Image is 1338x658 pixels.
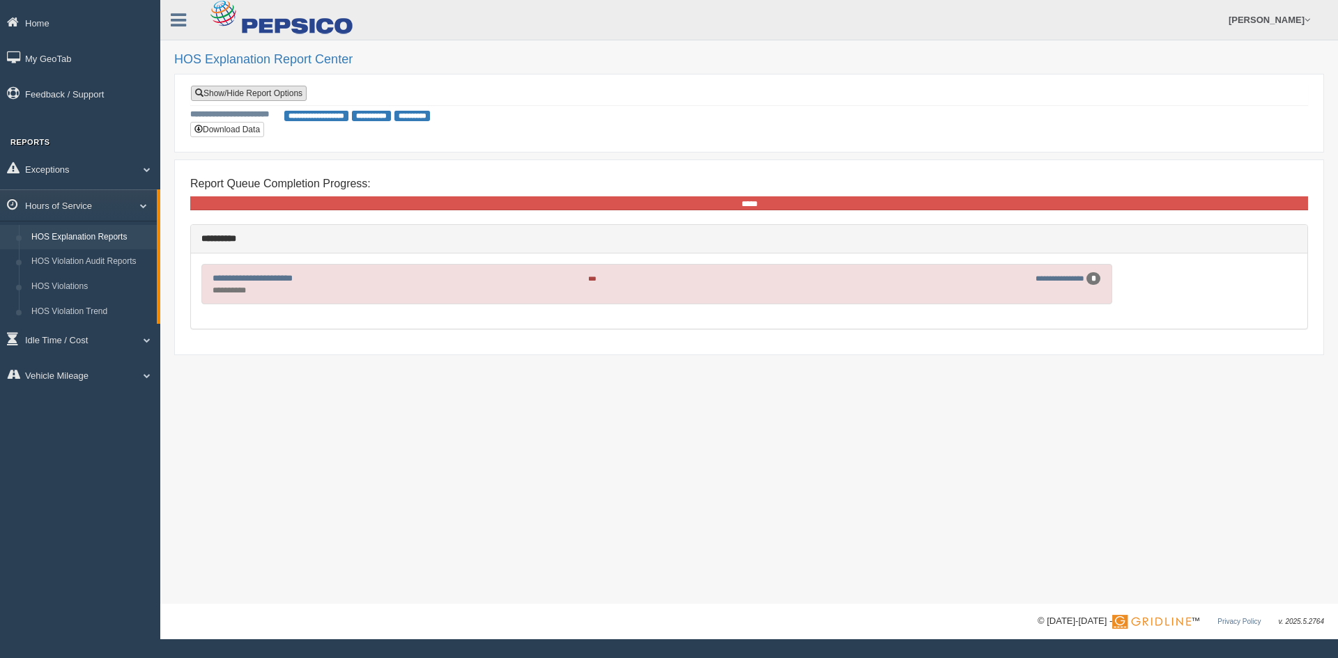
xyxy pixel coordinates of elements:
h4: Report Queue Completion Progress: [190,178,1308,190]
div: © [DATE]-[DATE] - ™ [1038,614,1324,629]
button: Download Data [190,122,264,137]
h2: HOS Explanation Report Center [174,53,1324,67]
span: v. 2025.5.2764 [1279,618,1324,625]
a: Show/Hide Report Options [191,86,307,101]
a: HOS Violation Trend [25,299,157,324]
a: Privacy Policy [1217,618,1261,625]
img: Gridline [1112,615,1191,629]
a: HOS Explanation Reports [25,225,157,250]
a: HOS Violation Audit Reports [25,249,157,274]
a: HOS Violations [25,274,157,299]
